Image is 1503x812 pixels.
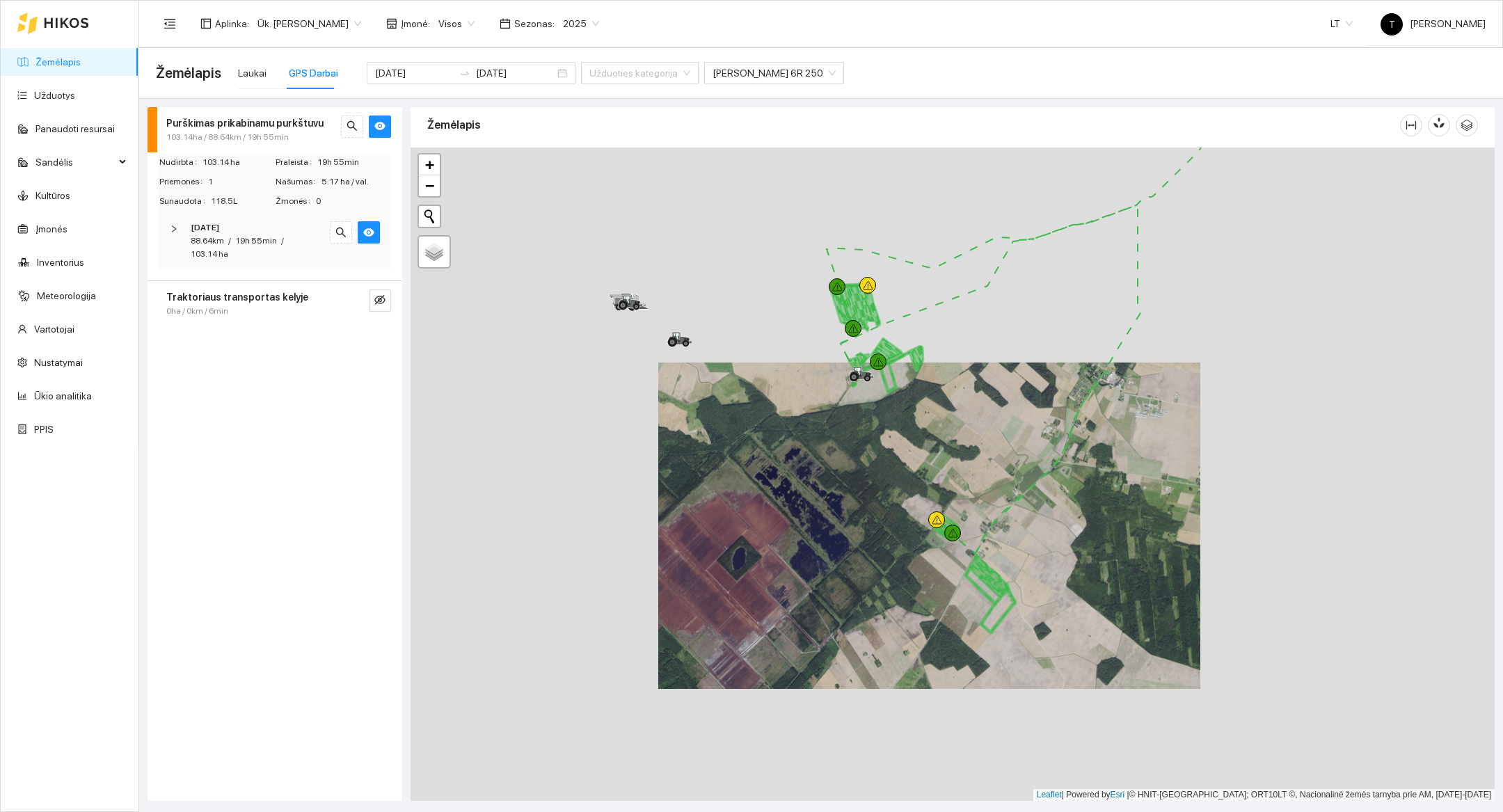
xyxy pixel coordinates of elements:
[419,154,440,175] a: Zoom in
[37,257,84,268] a: Inventorius
[386,18,397,29] span: shop
[276,175,321,189] span: Našumas
[1400,114,1422,136] button: column-width
[419,175,440,196] a: Zoom out
[170,225,178,233] span: right
[166,131,289,144] span: 103.14ha / 88.64km / 19h 55min
[156,62,221,84] span: Žemėlapis
[215,16,249,31] span: Aplinka :
[159,195,211,208] span: Sunaudota
[228,236,231,246] span: /
[425,156,434,173] span: +
[208,175,274,189] span: 1
[148,281,402,326] div: Traktoriaus transportas kelyje0ha / 0km / 6mineye-invisible
[500,18,511,29] span: calendar
[276,156,317,169] span: Praleista
[35,56,81,67] a: Žemėlapis
[235,236,277,246] span: 19h 55min
[713,63,836,83] span: John Deere 6R 250
[164,17,176,30] span: menu-fold
[159,156,202,169] span: Nudirbta
[514,16,555,31] span: Sezonas :
[1033,789,1495,801] div: | Powered by © HNIT-[GEOGRAPHIC_DATA]; ORT10LT ©, Nacionalinė žemės tarnyba prie AM, [DATE]-[DATE]
[191,249,228,259] span: 103.14 ha
[425,177,434,194] span: −
[369,289,391,312] button: eye-invisible
[35,123,115,134] a: Panaudoti resursai
[34,390,92,401] a: Ūkio analitika
[1111,790,1125,799] a: Esri
[200,18,212,29] span: layout
[191,223,219,232] strong: [DATE]
[335,227,347,240] span: search
[34,424,54,435] a: PPIS
[34,324,74,335] a: Vartotojai
[363,227,374,240] span: eye
[347,120,358,134] span: search
[1389,13,1395,35] span: T
[34,90,75,101] a: Užduotys
[35,148,115,176] span: Sandėlis
[211,195,274,208] span: 118.5L
[358,221,380,244] button: eye
[459,67,470,79] span: to
[191,236,224,246] span: 88.64km
[34,357,83,368] a: Nustatymai
[1127,790,1129,799] span: |
[341,116,363,138] button: search
[166,292,308,303] strong: Traktoriaus transportas kelyje
[476,65,555,81] input: Pabaigos data
[289,65,338,81] div: GPS Darbai
[316,195,390,208] span: 0
[35,223,67,234] a: Įmonės
[374,294,385,308] span: eye-invisible
[37,290,96,301] a: Meteorologija
[369,116,391,138] button: eye
[1330,13,1353,34] span: LT
[375,65,454,81] input: Pradžios data
[159,213,391,269] div: [DATE]88.64km/19h 55min/103.14 hasearcheye
[419,237,450,267] a: Layers
[459,67,470,79] span: swap-right
[257,13,361,34] span: Ūk. Sigitas Krivickas
[427,105,1400,145] div: Žemėlapis
[202,156,274,169] span: 103.14 ha
[281,236,284,246] span: /
[148,107,402,152] div: Purškimas prikabinamu purkštuvu103.14ha / 88.64km / 19h 55minsearcheye
[321,175,390,189] span: 5.17 ha / val.
[1401,120,1422,131] span: column-width
[166,305,228,318] span: 0ha / 0km / 6min
[156,10,184,38] button: menu-fold
[419,206,440,227] button: Initiate a new search
[166,118,324,129] strong: Purškimas prikabinamu purkštuvu
[330,221,352,244] button: search
[374,120,385,134] span: eye
[1037,790,1062,799] a: Leaflet
[35,190,70,201] a: Kultūros
[1381,18,1486,29] span: [PERSON_NAME]
[159,175,208,189] span: Priemonės
[563,13,599,34] span: 2025
[317,156,390,169] span: 19h 55min
[401,16,430,31] span: Įmonė :
[276,195,316,208] span: Žmonės
[438,13,475,34] span: Visos
[238,65,267,81] div: Laukai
